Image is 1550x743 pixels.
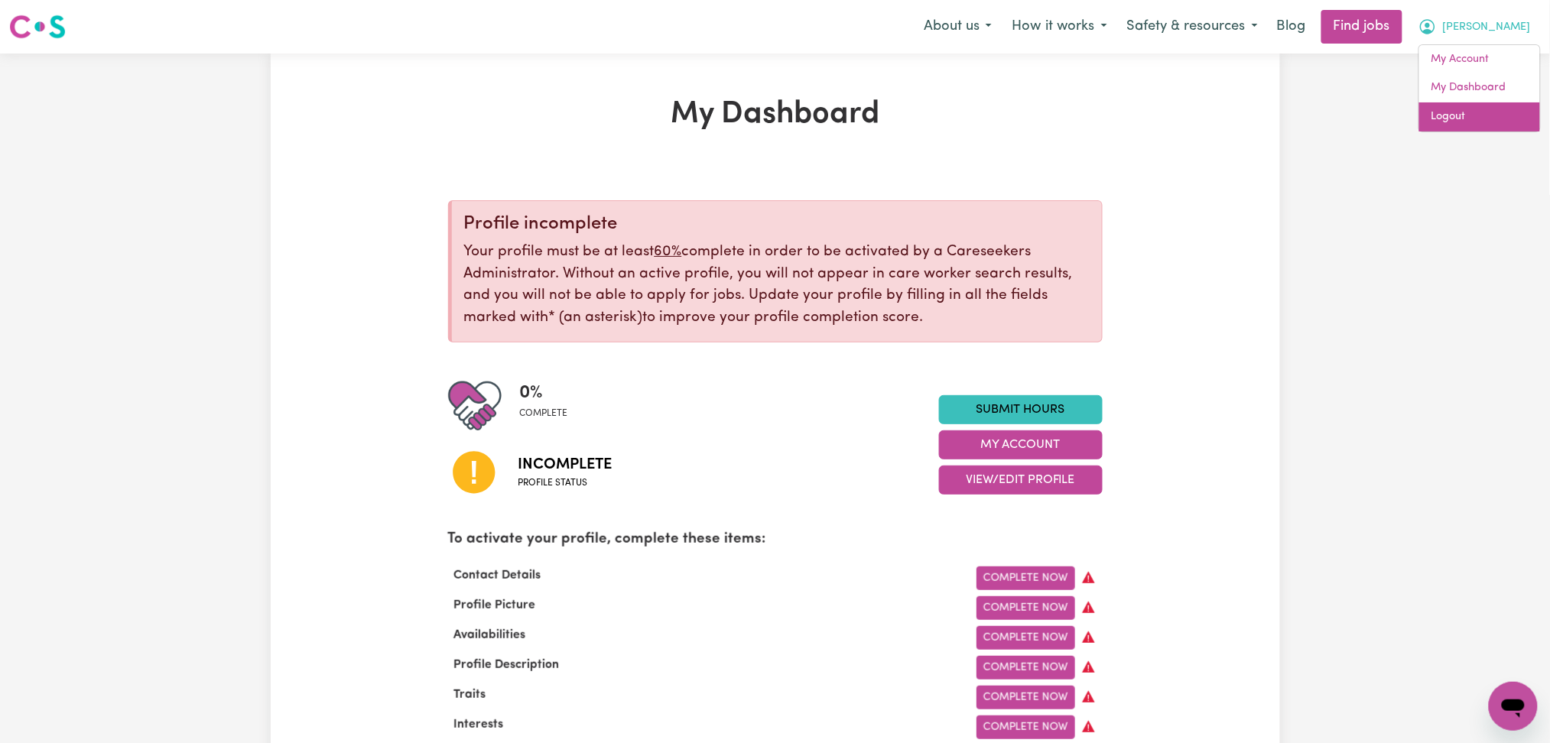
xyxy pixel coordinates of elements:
[448,629,532,641] span: Availabilities
[1321,10,1402,44] a: Find jobs
[520,379,580,433] div: Profile completeness: 0%
[939,395,1103,424] a: Submit Hours
[1002,11,1117,43] button: How it works
[448,569,548,582] span: Contact Details
[914,11,1002,43] button: About us
[1117,11,1268,43] button: Safety & resources
[448,659,566,671] span: Profile Description
[1409,11,1541,43] button: My Account
[976,715,1075,739] a: Complete Now
[655,245,682,259] u: 60%
[976,656,1075,680] a: Complete Now
[464,242,1090,329] p: Your profile must be at least complete in order to be activated by a Careseekers Administrator. W...
[448,96,1103,133] h1: My Dashboard
[939,430,1103,459] button: My Account
[976,566,1075,590] a: Complete Now
[939,466,1103,495] button: View/Edit Profile
[518,476,613,490] span: Profile status
[976,686,1075,709] a: Complete Now
[1419,45,1540,74] a: My Account
[1443,19,1531,36] span: [PERSON_NAME]
[549,310,643,325] span: an asterisk
[1419,73,1540,102] a: My Dashboard
[448,689,492,701] span: Traits
[520,407,568,420] span: complete
[9,13,66,41] img: Careseekers logo
[518,453,613,476] span: Incomplete
[9,9,66,44] a: Careseekers logo
[520,379,568,407] span: 0 %
[1268,10,1315,44] a: Blog
[448,529,1103,551] p: To activate your profile, complete these items:
[1419,102,1540,131] a: Logout
[448,719,510,731] span: Interests
[464,213,1090,235] div: Profile incomplete
[448,599,542,612] span: Profile Picture
[976,596,1075,620] a: Complete Now
[1489,682,1538,731] iframe: Button to launch messaging window
[1418,44,1541,132] div: My Account
[976,626,1075,650] a: Complete Now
